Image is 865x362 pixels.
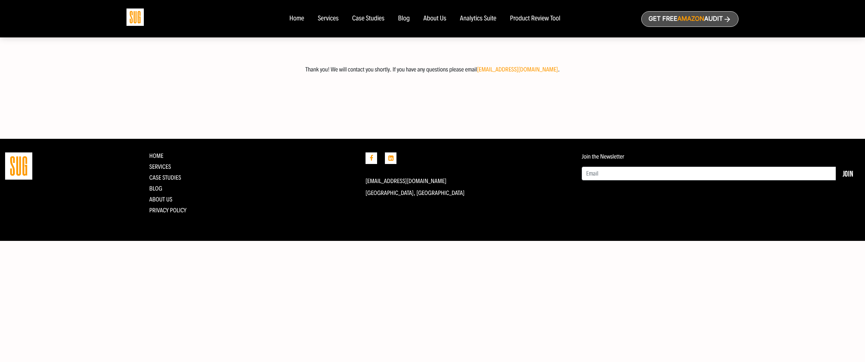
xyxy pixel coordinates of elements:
a: About Us [149,196,172,203]
a: Blog [149,185,162,192]
a: [EMAIL_ADDRESS][DOMAIN_NAME] [366,177,446,185]
a: Services [149,163,171,170]
a: Analytics Suite [460,15,496,22]
label: Join the Newsletter [582,153,624,160]
span: Amazon [677,15,704,22]
a: [EMAIL_ADDRESS][DOMAIN_NAME] [477,66,558,73]
a: Privacy Policy [149,207,187,214]
a: Get freeAmazonAudit [641,11,739,27]
a: Blog [398,15,410,22]
a: Home [149,152,164,160]
a: Services [318,15,338,22]
a: Home [289,15,304,22]
a: Case Studies [352,15,385,22]
p: [GEOGRAPHIC_DATA], [GEOGRAPHIC_DATA] [366,190,572,196]
input: Email [582,167,836,180]
a: CASE STUDIES [149,174,181,181]
img: Straight Up Growth [5,152,32,180]
a: Product Review Tool [510,15,560,22]
img: Sug [126,9,144,26]
a: About Us [423,15,446,22]
button: Join [836,167,860,180]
